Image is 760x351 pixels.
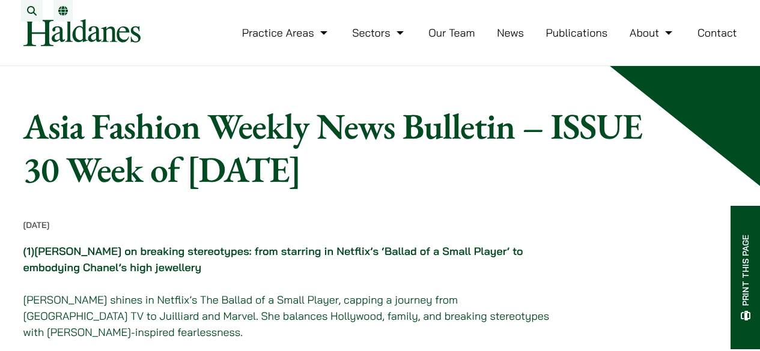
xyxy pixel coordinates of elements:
[630,26,675,40] a: About
[497,26,524,40] a: News
[23,244,523,274] a: [PERSON_NAME] on breaking stereotypes: from starring in Netflix’s ‘Ballad of a Small Player’ to e...
[23,220,50,230] time: [DATE]
[23,19,141,46] img: Logo of Haldanes
[242,26,330,40] a: Practice Areas
[698,26,737,40] a: Contact
[58,6,68,16] a: Switch to EN
[23,292,559,340] p: [PERSON_NAME] shines in Netflix’s The Ballad of a Small Player, capping a journey from [GEOGRAPHI...
[23,244,523,274] strong: (1)
[352,26,406,40] a: Sectors
[23,104,647,191] h1: Asia Fashion Weekly News Bulletin – ISSUE 30 Week of [DATE]
[546,26,608,40] a: Publications
[428,26,475,40] a: Our Team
